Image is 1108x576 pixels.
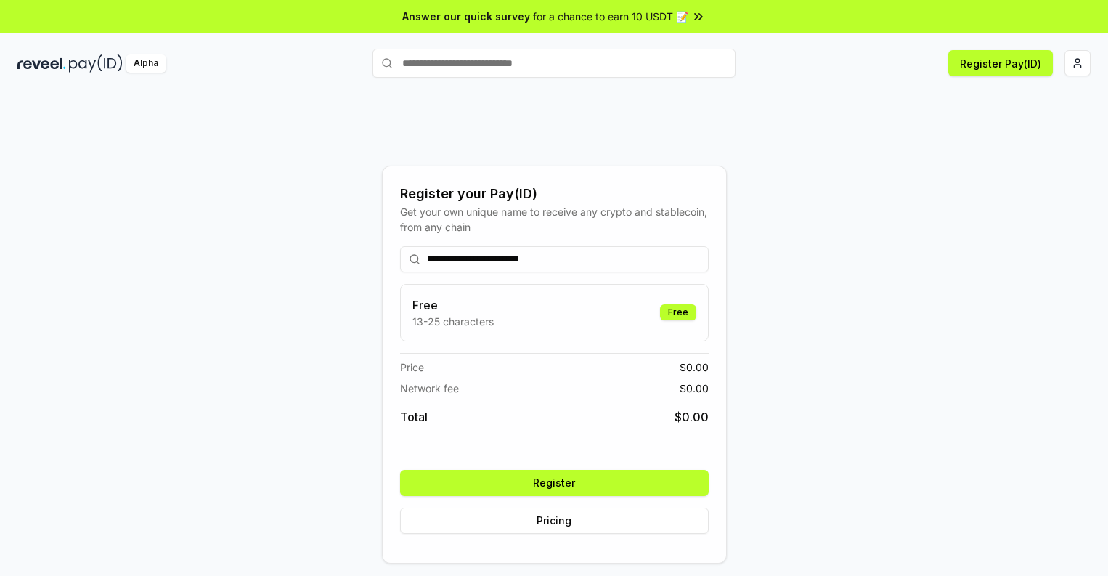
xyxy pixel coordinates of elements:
[680,381,709,396] span: $ 0.00
[660,304,696,320] div: Free
[412,314,494,329] p: 13-25 characters
[400,360,424,375] span: Price
[680,360,709,375] span: $ 0.00
[675,408,709,426] span: $ 0.00
[533,9,688,24] span: for a chance to earn 10 USDT 📝
[402,9,530,24] span: Answer our quick survey
[400,508,709,534] button: Pricing
[400,470,709,496] button: Register
[412,296,494,314] h3: Free
[69,54,123,73] img: pay_id
[400,408,428,426] span: Total
[400,381,459,396] span: Network fee
[17,54,66,73] img: reveel_dark
[948,50,1053,76] button: Register Pay(ID)
[400,204,709,235] div: Get your own unique name to receive any crypto and stablecoin, from any chain
[126,54,166,73] div: Alpha
[400,184,709,204] div: Register your Pay(ID)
